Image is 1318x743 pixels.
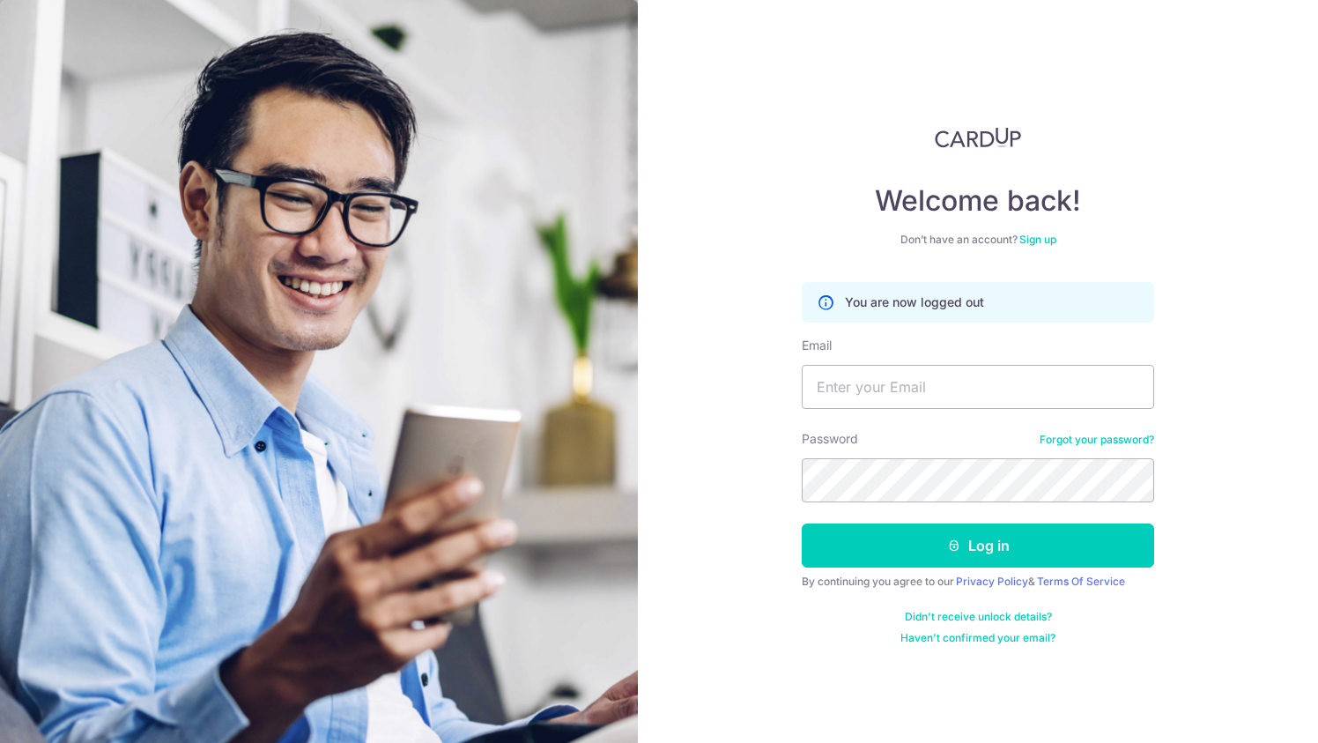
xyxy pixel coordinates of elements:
[845,293,984,311] p: You are now logged out
[802,337,832,354] label: Email
[1040,433,1154,447] a: Forgot your password?
[802,365,1154,409] input: Enter your Email
[1019,233,1056,246] a: Sign up
[802,430,858,448] label: Password
[956,575,1028,588] a: Privacy Policy
[802,524,1154,568] button: Log in
[802,183,1154,219] h4: Welcome back!
[802,233,1154,247] div: Don’t have an account?
[935,127,1021,148] img: CardUp Logo
[905,610,1052,624] a: Didn't receive unlock details?
[900,631,1055,645] a: Haven't confirmed your email?
[1037,575,1125,588] a: Terms Of Service
[802,575,1154,589] div: By continuing you agree to our &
